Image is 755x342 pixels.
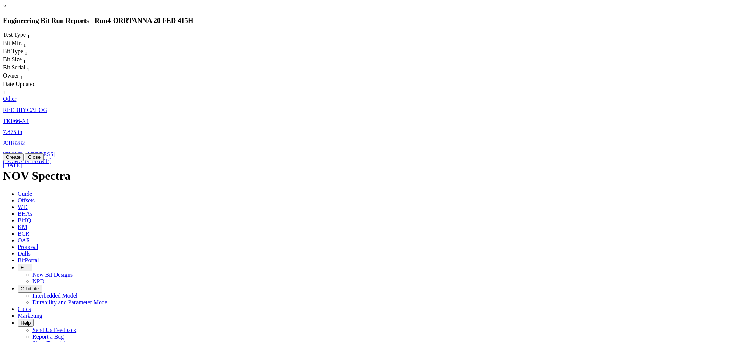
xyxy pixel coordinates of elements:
a: NPD [32,278,44,284]
span: Owner [3,72,19,79]
div: Sort None [3,40,39,48]
span: Bit Type [3,48,23,54]
div: Sort None [3,72,39,81]
button: Close [25,153,44,161]
span: OAR [18,237,30,243]
a: Other [3,96,16,102]
span: OrbitLite [21,286,39,291]
span: KM [18,224,27,230]
span: Help [21,320,31,326]
span: Proposal [18,244,38,250]
h3: Engineering Bit Run Reports - Run - [3,17,752,25]
div: Bit Size Sort None [3,56,40,64]
span: Date Updated [3,81,35,87]
span: Bit Serial [3,64,25,71]
span: Test Type [3,31,26,38]
span: Marketing [18,312,42,319]
span: BHAs [18,211,32,217]
div: Sort None [3,31,44,40]
sub: 1 [23,58,26,64]
div: Bit Mfr. Sort None [3,40,39,48]
span: Calcs [18,306,31,312]
a: [EMAIL_ADDRESS][DOMAIN_NAME] [3,151,55,164]
span: Sort None [23,56,26,62]
sub: 1 [27,34,30,40]
span: BCR [18,230,29,237]
div: Sort None [3,48,40,56]
sub: 1 [27,66,29,72]
span: BitPortal [18,257,39,263]
span: 4 [107,17,111,24]
span: Sort None [24,40,26,46]
h1: NOV Spectra [3,169,752,183]
a: Report a Bug [32,334,64,340]
a: Send Us Feedback [32,327,76,333]
a: [DATE] [3,162,22,168]
div: Bit Type Sort None [3,48,40,56]
div: Owner Sort None [3,72,39,81]
span: Offsets [18,197,35,204]
a: A318282 [3,140,25,146]
span: Sort None [27,64,29,71]
button: Create [3,153,24,161]
span: Sort None [21,72,23,79]
span: Bit Size [3,56,22,62]
sub: 1 [24,42,26,48]
div: Date Updated Sort None [3,81,39,96]
div: Bit Serial Sort None [3,64,44,72]
span: Sort None [25,48,27,54]
span: Sort None [3,88,6,94]
sub: 1 [21,75,23,81]
span: Bit Mfr. [3,40,22,46]
a: New Bit Designs [32,271,73,278]
a: TKF66-X1 [3,118,29,124]
span: Dulls [18,250,31,257]
span: in [18,129,22,135]
span: FTT [21,265,29,270]
a: REEDHYCALOG [3,107,47,113]
span: Sort None [27,31,30,38]
span: 7.875 [3,129,16,135]
span: Guide [18,191,32,197]
div: Sort None [3,56,40,64]
div: Test Type Sort None [3,31,44,40]
div: Sort None [3,81,39,96]
span: ORRTANNA 20 FED 415H [113,17,194,24]
span: WD [18,204,28,210]
div: Sort None [3,64,44,72]
a: × [3,3,6,9]
a: Durability and Parameter Model [32,299,109,305]
sub: 1 [25,50,27,56]
sub: 1 [3,90,6,95]
a: 7.875 in [3,129,22,135]
span: BitIQ [18,217,31,223]
a: Interbedded Model [32,293,77,299]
